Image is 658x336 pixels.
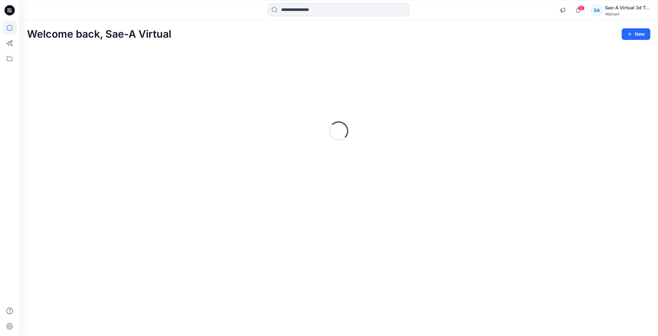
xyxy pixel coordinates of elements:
[578,5,585,11] span: 12
[591,5,602,16] div: SA
[605,12,650,16] div: Walmart
[605,4,650,12] div: Sae-A Virtual 3d Team
[27,28,171,40] h2: Welcome back, Sae-A Virtual
[622,28,650,40] button: New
